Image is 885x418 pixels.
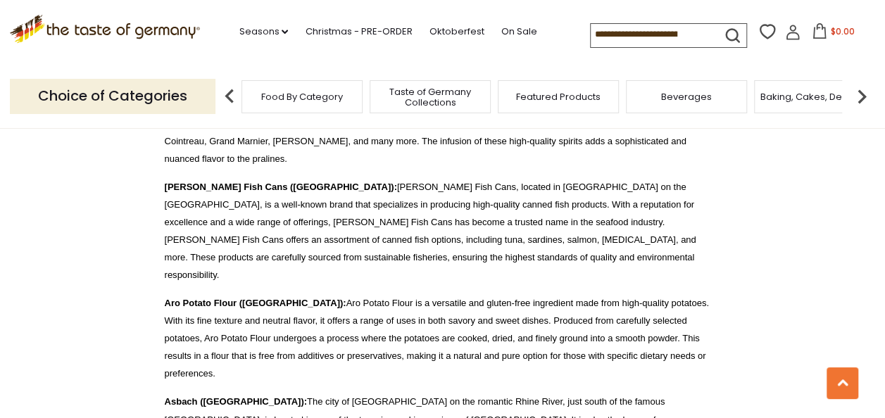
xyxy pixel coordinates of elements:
img: next arrow [848,82,876,110]
a: Christmas - PRE-ORDER [305,24,412,39]
span: Aro Potato Flour ([GEOGRAPHIC_DATA]): [165,298,346,308]
a: Featured Products [516,91,601,102]
img: previous arrow [215,82,244,110]
span: $0.00 [830,25,854,37]
a: Beverages [661,91,712,102]
button: $0.00 [803,23,863,44]
a: Taste of Germany Collections [374,87,487,108]
a: Food By Category [261,91,343,102]
p: Choice of Categories [10,79,215,113]
a: Oktoberfest [429,24,484,39]
a: Baking, Cakes, Desserts [760,91,870,102]
a: On Sale [501,24,536,39]
a: Asbach ([GEOGRAPHIC_DATA]): [165,396,307,407]
span: Aro Potato Flour is a versatile and gluten-free ingredient made from high-quality potatoes. With ... [165,298,709,379]
span: [PERSON_NAME] Fish Cans, located in [GEOGRAPHIC_DATA] on the [GEOGRAPHIC_DATA], is a well-known b... [165,182,696,280]
span: [PERSON_NAME] Fish Cans ([GEOGRAPHIC_DATA]): [165,182,397,192]
a: Seasons [239,24,288,39]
